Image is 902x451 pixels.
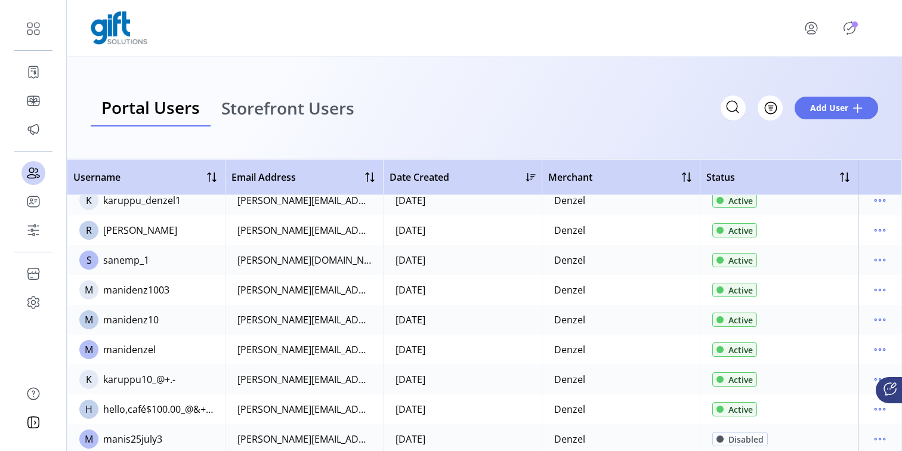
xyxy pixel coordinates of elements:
span: Date Created [390,170,449,184]
button: menu [787,14,840,42]
button: menu [870,340,889,359]
div: [PERSON_NAME] [103,223,177,237]
button: menu [870,370,889,389]
div: Denzel [554,193,585,208]
span: Status [706,170,735,184]
div: [PERSON_NAME][EMAIL_ADDRESS][DOMAIN_NAME] [237,342,371,357]
div: manis25july3 [103,432,162,446]
div: [PERSON_NAME][EMAIL_ADDRESS][DOMAIN_NAME] [237,402,371,416]
button: Add User [795,97,878,119]
button: menu [870,280,889,299]
div: manidenzel [103,342,156,357]
span: M [85,313,93,327]
span: Active [728,194,753,207]
div: [PERSON_NAME][EMAIL_ADDRESS][DOMAIN_NAME] [237,193,371,208]
span: M [85,342,93,357]
button: menu [870,430,889,449]
button: menu [870,251,889,270]
div: hello,café$100.00_@&+.,%#()$?'-=! [103,402,213,416]
div: Denzel [554,283,585,297]
div: Denzel [554,342,585,357]
div: [PERSON_NAME][EMAIL_ADDRESS][DOMAIN_NAME] [237,313,371,327]
span: Active [728,403,753,416]
div: [PERSON_NAME][EMAIL_ADDRESS][DOMAIN_NAME] [237,283,371,297]
span: Active [728,224,753,237]
span: Merchant [548,170,592,184]
span: K [86,193,92,208]
a: Portal Users [91,89,211,127]
span: K [86,372,92,387]
span: Email Address [231,170,296,184]
button: Publisher Panel [840,18,859,38]
div: sanemp_1 [103,253,149,267]
span: R [86,223,92,237]
span: Add User [810,101,848,114]
div: Denzel [554,313,585,327]
span: Username [73,170,121,184]
img: logo [91,11,147,45]
span: H [85,402,92,416]
span: Active [728,284,753,296]
td: [DATE] [383,186,541,215]
button: Filter Button [758,95,783,121]
div: Denzel [554,253,585,267]
div: [PERSON_NAME][DOMAIN_NAME][EMAIL_ADDRESS][DOMAIN_NAME] [237,253,371,267]
div: Denzel [554,372,585,387]
span: M [85,283,93,297]
td: [DATE] [383,335,541,364]
div: [PERSON_NAME][EMAIL_ADDRESS][DOMAIN_NAME] [237,372,371,387]
span: Portal Users [101,99,200,116]
div: manidenz10 [103,313,159,327]
span: M [85,432,93,446]
div: [PERSON_NAME][EMAIL_ADDRESS][DOMAIN_NAME] [237,432,371,446]
td: [DATE] [383,394,541,424]
input: Search [721,95,746,121]
span: S [87,253,92,267]
button: menu [870,400,889,419]
div: manidenz1003 [103,283,169,297]
div: [PERSON_NAME][EMAIL_ADDRESS][PERSON_NAME][DOMAIN_NAME] [237,223,371,237]
div: Denzel [554,402,585,416]
td: [DATE] [383,305,541,335]
span: Storefront Users [221,100,354,116]
button: menu [870,191,889,210]
td: [DATE] [383,275,541,305]
div: karuppu_denzel1 [103,193,181,208]
span: Active [728,314,753,326]
div: Denzel [554,223,585,237]
span: Active [728,254,753,267]
button: menu [870,221,889,240]
button: menu [870,310,889,329]
span: Active [728,344,753,356]
td: [DATE] [383,364,541,394]
td: [DATE] [383,215,541,245]
span: Active [728,373,753,386]
span: Disabled [728,433,764,446]
td: [DATE] [383,245,541,275]
div: Denzel [554,432,585,446]
a: Storefront Users [211,89,365,127]
div: karuppu10_@+.- [103,372,175,387]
